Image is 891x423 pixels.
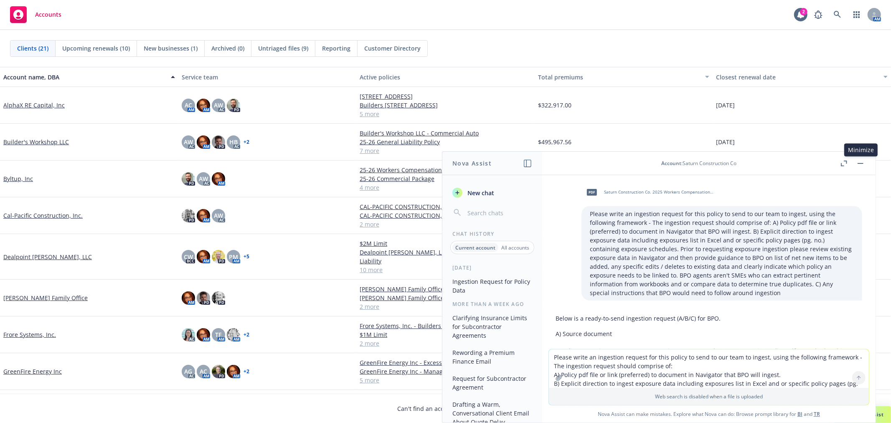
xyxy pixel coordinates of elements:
span: Nova Assist can make mistakes. Explore what Nova can do: Browse prompt library for and [546,405,872,423]
div: 2 [800,8,807,15]
a: + 2 [244,369,249,374]
a: Frore Systems, Inc. [3,330,56,339]
span: Upcoming renewals (10) [62,44,130,53]
div: Service team [182,73,353,82]
div: Minimize [844,143,878,156]
span: [DATE] [716,101,735,110]
img: photo [197,250,210,263]
span: Can't find an account? [398,404,494,413]
span: AW [199,174,208,183]
span: Untriaged files (9) [258,44,308,53]
a: BI [797,410,802,418]
img: photo [182,172,195,186]
a: 5 more [360,376,531,385]
span: Archived (0) [211,44,244,53]
p: All accounts [501,244,529,251]
img: photo [212,365,225,378]
span: CW [184,252,193,261]
img: photo [197,209,210,222]
a: Dealpoint [PERSON_NAME], LLC [3,252,92,261]
a: Builder's Workshop LLC [3,138,69,146]
button: Closest renewal date [713,67,891,87]
img: photo [227,99,240,112]
a: 25-26 General Liability Policy [360,138,531,146]
span: AW [184,138,193,146]
div: More than a week ago [442,301,542,308]
span: Saturn Construction Co. 2025 Workers Compensation Policy.pdf [604,189,713,195]
span: New chat [466,189,494,197]
a: GreenFire Energy Inc [3,367,62,376]
a: Search [829,6,846,23]
span: [DATE] [716,138,735,146]
input: Search chats [466,207,532,219]
button: Service team [178,67,357,87]
img: photo [197,291,210,305]
span: $495,967.56 [538,138,571,146]
button: Rewording a Premium Finance Email [449,346,536,368]
a: Builders [STREET_ADDRESS] [360,101,531,110]
a: Cal-Pacific Construction, Inc. [3,211,83,220]
a: CAL-PACIFIC CONSTRUCTION, INC. - General Liability [360,211,531,220]
a: Report a Bug [810,6,827,23]
a: [PERSON_NAME] Family Office [3,293,88,302]
div: Account name, DBA [3,73,166,82]
a: [PERSON_NAME] Family Office - Commercial Umbrella [360,293,531,302]
a: [PERSON_NAME] Family Office - Earthquake [360,285,531,293]
button: Clarifying Insurance Limits for Subcontractor Agreements [449,311,536,342]
a: + 2 [244,332,249,337]
span: Accounts [35,11,61,18]
p: A) Source document [556,329,862,338]
a: Accounts [7,3,65,26]
button: New chat [449,185,536,200]
a: 2 more [360,339,531,348]
img: photo [197,328,210,341]
p: Web search is disabled when a file is uploaded [554,393,864,400]
span: $322,917.00 [538,101,571,110]
a: TR [814,410,820,418]
a: + 2 [244,140,249,145]
a: Byltup, Inc [3,174,33,183]
a: Frore Systems, Inc. - Builders Risk / Course of Construction [360,321,531,330]
div: Active policies [360,73,531,82]
img: photo [197,99,210,112]
div: : Saturn Construction Co [661,160,736,167]
span: Account [661,160,681,167]
button: Ingestion Request for Policy Data [449,275,536,297]
a: 2 more [360,220,531,229]
span: TF [215,330,221,339]
img: photo [212,250,225,263]
img: photo [182,328,195,341]
span: New businesses (1) [144,44,198,53]
a: Switch app [848,6,865,23]
p: Below is a ready-to-send ingestion request (A/B/C) for BPO. [556,314,862,323]
span: PM [229,252,238,261]
img: photo [197,135,210,149]
span: AG [184,367,192,376]
div: Chat History [442,230,542,237]
span: AW [214,211,223,220]
span: HB [229,138,238,146]
a: [STREET_ADDRESS] [360,92,531,101]
a: Dealpoint [PERSON_NAME], LLC - General Partnership Liability [360,248,531,265]
a: 2 more [360,302,531,311]
a: GreenFire Energy Inc - Excess Liability [360,358,531,367]
a: CAL-PACIFIC CONSTRUCTION, INC. - Commercial Umbrella [360,202,531,211]
li: Policy PDF to ingest: “saturn construction co. 2025 workers compensation policy.pdf” (attached to... [562,345,862,366]
a: 10 more [360,265,531,274]
a: 7 more [360,146,531,155]
a: AlphaX RE Capital, Inc [3,101,65,110]
div: [DATE] [442,264,542,271]
p: Current account [455,244,495,251]
a: 5 more [360,110,531,118]
img: photo [227,365,240,378]
a: $1M Limit [360,330,531,339]
p: Please write an ingestion request for this policy to send to our team to ingest, using the follow... [590,209,854,297]
span: pdf [587,189,597,195]
a: 25-26 Workers Compensation [360,166,531,174]
span: AW [214,101,223,110]
a: 25-26 Commercial Package [360,174,531,183]
h1: Nova Assist [452,159,492,168]
span: AC [200,367,207,376]
div: pdfSaturn Construction Co. 2025 Workers Compensation Policy.pdf [581,182,715,203]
